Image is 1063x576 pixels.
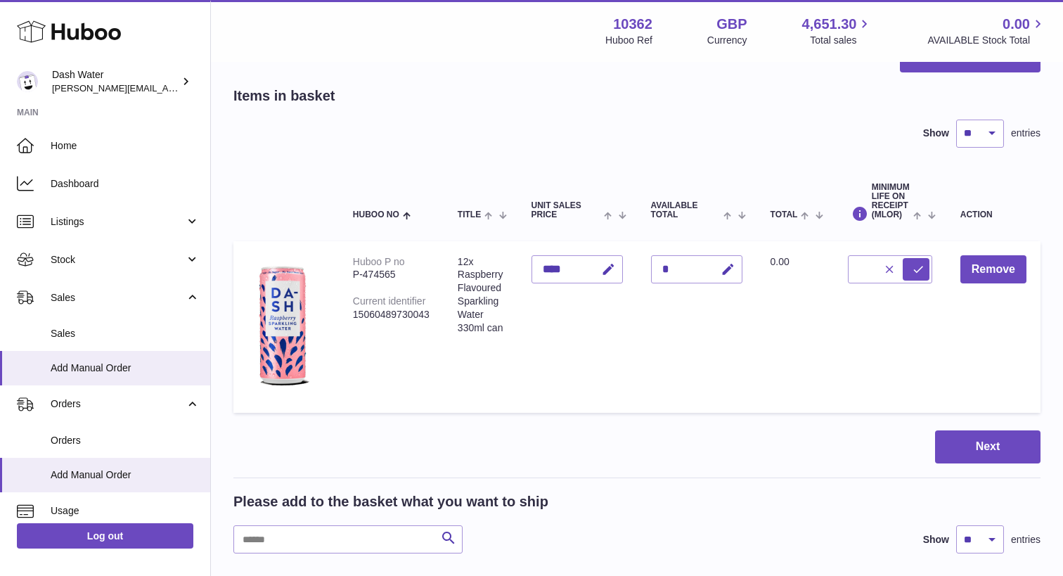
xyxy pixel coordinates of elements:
[1003,15,1030,34] span: 0.00
[531,201,601,219] span: Unit Sales Price
[1011,127,1041,140] span: entries
[707,34,747,47] div: Currency
[802,15,873,47] a: 4,651.30 Total sales
[51,177,200,191] span: Dashboard
[17,71,38,92] img: james@dash-water.com
[51,434,200,447] span: Orders
[771,210,798,219] span: Total
[960,255,1026,284] button: Remove
[51,215,185,229] span: Listings
[52,82,282,94] span: [PERSON_NAME][EMAIL_ADDRESS][DOMAIN_NAME]
[771,256,790,267] span: 0.00
[247,255,318,396] img: 12x Raspberry Flavoured Sparkling Water 330ml can
[51,504,200,518] span: Usage
[353,210,399,219] span: Huboo no
[613,15,652,34] strong: 10362
[51,327,200,340] span: Sales
[51,139,200,153] span: Home
[716,15,747,34] strong: GBP
[810,34,872,47] span: Total sales
[51,361,200,375] span: Add Manual Order
[927,15,1046,47] a: 0.00 AVAILABLE Stock Total
[353,268,430,281] div: P-474565
[233,87,335,105] h2: Items in basket
[1011,533,1041,546] span: entries
[444,241,517,414] td: 12x Raspberry Flavoured Sparkling Water 330ml can
[960,210,1026,219] div: Action
[651,201,721,219] span: AVAILABLE Total
[935,430,1041,463] button: Next
[353,295,426,307] div: Current identifier
[872,183,910,220] span: Minimum Life On Receipt (MLOR)
[233,492,548,511] h2: Please add to the basket what you want to ship
[51,468,200,482] span: Add Manual Order
[802,15,857,34] span: 4,651.30
[923,533,949,546] label: Show
[51,397,185,411] span: Orders
[605,34,652,47] div: Huboo Ref
[353,308,430,321] div: 15060489730043
[51,291,185,305] span: Sales
[51,253,185,267] span: Stock
[458,210,481,219] span: Title
[923,127,949,140] label: Show
[17,523,193,549] a: Log out
[927,34,1046,47] span: AVAILABLE Stock Total
[353,256,405,267] div: Huboo P no
[52,68,179,95] div: Dash Water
